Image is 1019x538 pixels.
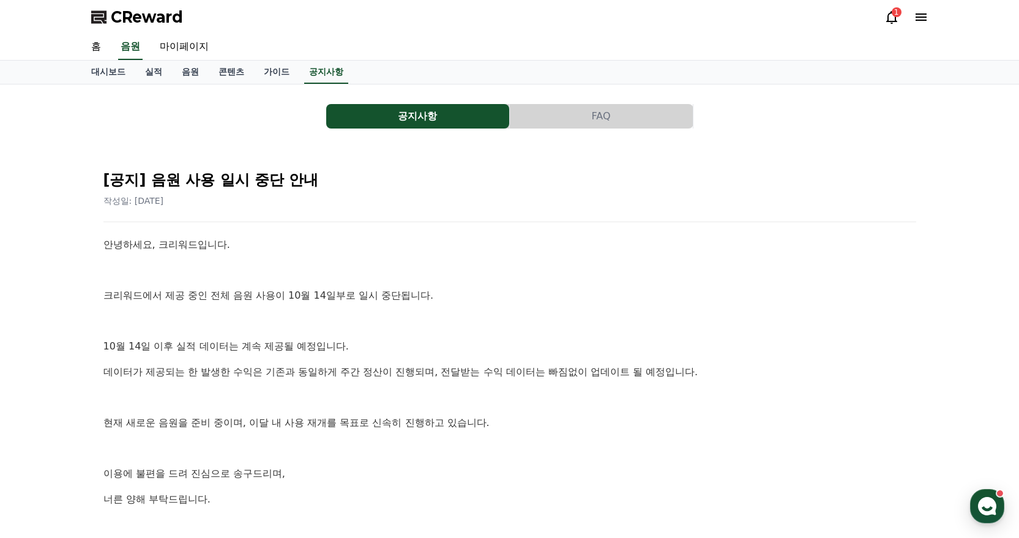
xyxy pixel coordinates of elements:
a: 실적 [135,61,172,84]
a: 홈 [81,34,111,60]
a: 공지사항 [304,61,348,84]
button: FAQ [510,104,693,129]
p: 너른 양해 부탁드립니다. [103,491,916,507]
div: 1 [892,7,901,17]
p: 10월 14일 이후 실적 데이터는 계속 제공될 예정입니다. [103,338,916,354]
a: CReward [91,7,183,27]
p: 이용에 불편을 드려 진심으로 송구드리며, [103,466,916,482]
a: 콘텐츠 [209,61,254,84]
a: 1 [884,10,899,24]
a: 마이페이지 [150,34,218,60]
p: 데이터가 제공되는 한 발생한 수익은 기존과 동일하게 주간 정산이 진행되며, 전달받는 수익 데이터는 빠짐없이 업데이트 될 예정입니다. [103,364,916,380]
a: 음원 [172,61,209,84]
a: 음원 [118,34,143,60]
a: 가이드 [254,61,299,84]
h2: [공지] 음원 사용 일시 중단 안내 [103,170,916,190]
p: 안녕하세요, 크리워드입니다. [103,237,916,253]
p: 크리워드에서 제공 중인 전체 음원 사용이 10월 14일부로 일시 중단됩니다. [103,288,916,304]
button: 공지사항 [326,104,509,129]
span: CReward [111,7,183,27]
p: 현재 새로운 음원을 준비 중이며, 이달 내 사용 재개를 목표로 신속히 진행하고 있습니다. [103,415,916,431]
a: 대시보드 [81,61,135,84]
span: 작성일: [DATE] [103,196,164,206]
a: 공지사항 [326,104,510,129]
